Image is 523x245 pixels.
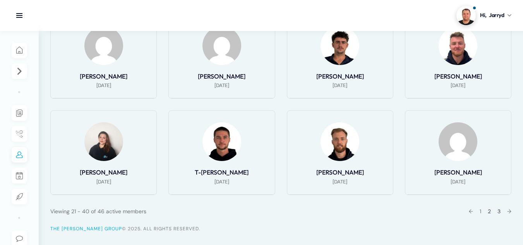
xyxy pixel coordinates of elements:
[497,208,501,215] a: 3
[439,26,477,65] img: Profile Photo
[451,177,465,187] span: [DATE]
[434,72,482,80] a: [PERSON_NAME]
[198,72,245,80] a: [PERSON_NAME]
[507,208,511,215] a: →
[439,122,477,161] img: Profile Photo
[214,177,229,187] span: [DATE]
[96,81,111,90] span: [DATE]
[96,177,111,187] span: [DATE]
[488,208,491,215] span: 2
[489,11,504,19] span: Jarryd
[50,207,146,216] div: Viewing 21 - 40 of 46 active members
[456,6,511,25] a: Profile picture of Jarryd ShelleyHi,Jarryd
[50,224,511,233] div: © 2025. All Rights Reserved.
[202,122,241,161] img: Profile Photo
[456,6,476,25] img: Profile picture of Jarryd Shelley
[50,226,122,232] a: The [PERSON_NAME] Group
[84,26,123,65] img: Profile Photo
[195,168,249,176] a: T-[PERSON_NAME]
[451,81,465,90] span: [DATE]
[321,122,359,161] img: Profile Photo
[333,177,347,187] span: [DATE]
[316,168,364,176] a: [PERSON_NAME]
[333,81,347,90] span: [DATE]
[434,168,482,176] a: [PERSON_NAME]
[80,72,127,80] a: [PERSON_NAME]
[80,168,127,176] a: [PERSON_NAME]
[214,81,229,90] span: [DATE]
[84,122,123,161] img: Profile Photo
[480,11,486,19] span: Hi,
[202,26,241,65] img: Profile Photo
[316,72,364,80] a: [PERSON_NAME]
[480,208,481,215] a: 1
[321,26,359,65] img: Profile Photo
[469,208,473,215] a: ←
